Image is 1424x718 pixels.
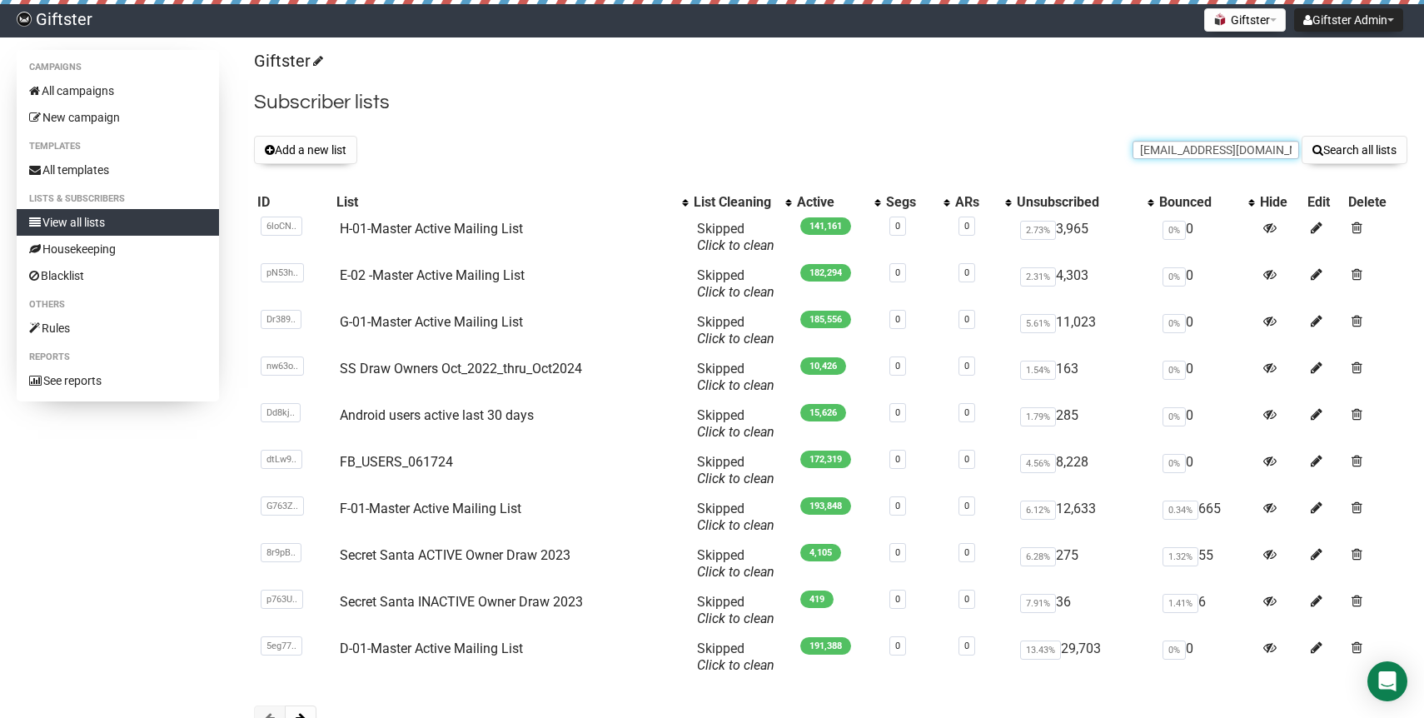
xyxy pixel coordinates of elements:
span: 1.54% [1020,361,1056,380]
a: 0 [964,454,969,465]
td: 0 [1156,307,1257,354]
a: 0 [895,314,900,325]
a: Rules [17,315,219,342]
th: Delete: No sort applied, sorting is disabled [1345,191,1407,214]
span: 4.56% [1020,454,1056,473]
a: View all lists [17,209,219,236]
a: Click to clean [697,517,774,533]
span: 6.12% [1020,501,1056,520]
span: Skipped [697,547,774,580]
span: p763U.. [261,590,303,609]
a: G-01-Master Active Mailing List [340,314,523,330]
img: e72572de92c0695bfc811ae3db612f34 [17,12,32,27]
div: List [336,194,674,211]
th: ARs: No sort applied, activate to apply an ascending sort [952,191,1013,214]
a: F-01-Master Active Mailing List [340,501,521,516]
td: 36 [1013,587,1156,634]
a: 0 [964,314,969,325]
a: 0 [964,547,969,558]
td: 4,303 [1013,261,1156,307]
span: Skipped [697,594,774,626]
span: 1.79% [1020,407,1056,426]
a: 0 [895,407,900,418]
a: 0 [895,641,900,651]
a: All templates [17,157,219,183]
a: 0 [895,454,900,465]
th: ID: No sort applied, sorting is disabled [254,191,333,214]
td: 6 [1156,587,1257,634]
td: 3,965 [1013,214,1156,261]
button: Giftster Admin [1294,8,1403,32]
button: Giftster [1204,8,1286,32]
a: Secret Santa ACTIVE Owner Draw 2023 [340,547,570,563]
div: ARs [955,194,997,211]
a: Click to clean [697,611,774,626]
a: 0 [964,641,969,651]
span: Skipped [697,361,774,393]
div: Open Intercom Messenger [1367,661,1407,701]
div: Hide [1260,194,1301,211]
li: Templates [17,137,219,157]
td: 8,228 [1013,447,1156,494]
span: 0% [1163,314,1186,333]
td: 29,703 [1013,634,1156,681]
a: FB_USERS_061724 [340,454,453,470]
div: Unsubscribed [1017,194,1139,211]
span: 15,626 [800,404,846,421]
a: Giftster [254,51,321,71]
a: Click to clean [697,424,774,440]
span: 2.73% [1020,221,1056,240]
th: Bounced: No sort applied, activate to apply an ascending sort [1156,191,1257,214]
li: Campaigns [17,57,219,77]
a: E-02 -Master Active Mailing List [340,267,525,283]
span: 1.41% [1163,594,1198,613]
th: Edit: No sort applied, sorting is disabled [1304,191,1345,214]
span: 13.43% [1020,641,1061,660]
td: 0 [1156,401,1257,447]
td: 665 [1156,494,1257,541]
div: Segs [886,194,935,211]
a: H-01-Master Active Mailing List [340,221,523,237]
td: 0 [1156,214,1257,261]
span: 6.28% [1020,547,1056,566]
th: Hide: No sort applied, sorting is disabled [1257,191,1304,214]
td: 275 [1013,541,1156,587]
div: Bounced [1159,194,1240,211]
li: Others [17,295,219,315]
td: 0 [1156,261,1257,307]
td: 0 [1156,634,1257,681]
a: 0 [964,594,969,605]
span: 193,848 [800,497,851,515]
a: 0 [895,547,900,558]
span: 419 [800,591,834,608]
span: Skipped [697,407,774,440]
a: See reports [17,367,219,394]
a: Click to clean [697,564,774,580]
button: Search all lists [1302,136,1407,164]
span: 4,105 [800,544,841,561]
span: 0% [1163,267,1186,287]
td: 11,023 [1013,307,1156,354]
span: 0% [1163,407,1186,426]
button: Add a new list [254,136,357,164]
span: 172,319 [800,451,851,468]
td: 163 [1013,354,1156,401]
th: List: No sort applied, activate to apply an ascending sort [333,191,690,214]
span: Skipped [697,314,774,347]
a: New campaign [17,104,219,131]
a: 0 [895,361,900,371]
a: 0 [964,501,969,511]
td: 285 [1013,401,1156,447]
a: Blacklist [17,262,219,289]
span: 8r9pB.. [261,543,301,562]
td: 0 [1156,354,1257,401]
span: Dr389.. [261,310,301,329]
li: Reports [17,347,219,367]
span: 0% [1163,454,1186,473]
span: 0.34% [1163,501,1198,520]
div: Delete [1348,194,1404,211]
span: 5.61% [1020,314,1056,333]
a: 0 [895,221,900,232]
a: SS Draw Owners Oct_2022_thru_Oct2024 [340,361,582,376]
span: 0% [1163,641,1186,660]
